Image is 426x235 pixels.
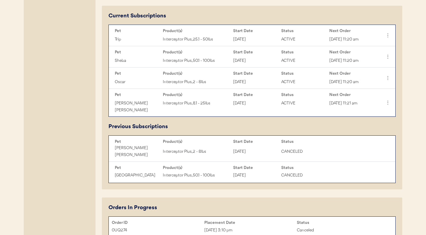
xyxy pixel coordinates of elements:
div: Trip [115,36,160,43]
div: Start Date [233,29,278,33]
div: Status [281,139,326,144]
div: Pet [115,50,160,55]
div: Sheba [115,57,160,64]
div: [DATE] 11:21 am [329,100,374,107]
div: CANCELED [281,148,326,155]
div: [DATE] 11:20 am [329,57,374,64]
div: [DATE] [233,148,278,155]
div: Interceptor Plus, 2 - 8lbs [163,148,230,155]
div: Status [297,220,389,225]
div: Interceptor Plus, 2 - 8lbs [163,79,230,86]
div: Start Date [233,92,278,97]
div: Oscar [115,79,160,86]
div: Interceptor Plus, 8.1 - 25lbs [163,100,230,107]
div: ACTIVE [281,57,326,64]
div: ACTIVE [281,79,326,86]
div: Status [281,165,326,170]
div: ACTIVE [281,36,326,43]
div: CANCELED [281,172,326,179]
div: Product(s) [163,29,230,33]
div: Pet [115,165,160,170]
div: Interceptor Plus, 50.1 - 100lbs [163,57,230,64]
div: [DATE] [233,100,278,107]
div: Previous Subscriptions [108,123,168,131]
div: Status [281,71,326,76]
div: Pet [115,92,160,97]
div: [DATE] 11:20 am [329,79,374,86]
div: Next Order [329,92,374,97]
div: Pet [115,71,160,76]
div: Next Order [329,71,374,76]
div: Current Subscriptions [108,12,166,20]
div: Product(s) [163,71,230,76]
div: [DATE] 3:10 pm [204,227,297,234]
div: Product(s) [163,92,230,97]
div: Product(s) [163,139,230,144]
div: [DATE] [233,172,278,179]
div: Product(s) [163,50,230,55]
div: Pet [115,139,160,144]
div: ACTIVE [281,100,326,107]
div: [DATE] [233,79,278,86]
div: Order ID [112,220,204,225]
div: [PERSON_NAME] [PERSON_NAME] [115,100,160,114]
div: Next Order [329,29,374,33]
div: Interceptor Plus, 50.1 - 100lbs [163,172,230,179]
div: Start Date [233,71,278,76]
div: [DATE] [233,36,278,43]
div: Start Date [233,50,278,55]
div: [GEOGRAPHIC_DATA] [115,172,160,179]
div: Interceptor Plus, 25.1 - 50lbs [163,36,230,43]
div: Status [281,50,326,55]
div: Next Order [329,50,374,55]
div: [PERSON_NAME] [PERSON_NAME] [115,145,160,158]
div: Start Date [233,139,278,144]
div: [DATE] [233,57,278,64]
div: Orders In Progress [108,204,157,212]
div: 0UQ274 [112,227,204,234]
div: Status [281,29,326,33]
div: [DATE] 11:20 am [329,36,374,43]
div: Pet [115,29,160,33]
div: Placement Date [204,220,297,225]
div: Canceled [297,227,389,234]
div: Product(s) [163,165,230,170]
div: Start Date [233,165,278,170]
div: Status [281,92,326,97]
